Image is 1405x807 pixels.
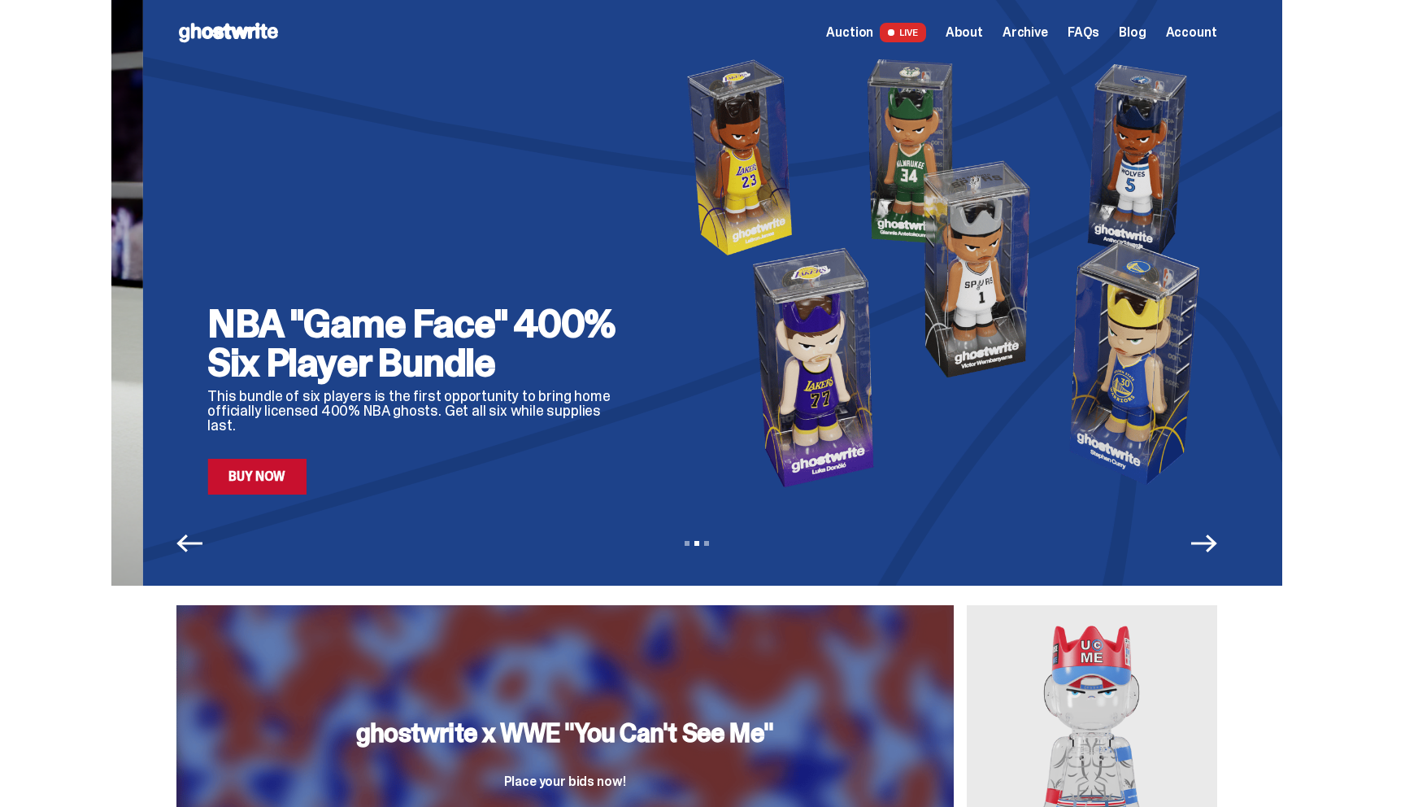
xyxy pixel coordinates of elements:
[1191,530,1217,556] button: Next
[1119,26,1146,39] a: Blog
[826,26,873,39] span: Auction
[207,389,630,433] p: This bundle of six players is the first opportunity to bring home officially licensed 400% NBA gh...
[207,304,630,382] h2: NBA "Game Face" 400% Six Player Bundle
[880,23,926,42] span: LIVE
[176,530,202,556] button: Previous
[946,26,983,39] a: About
[685,541,689,546] button: View slide 1
[1003,26,1048,39] a: Archive
[207,459,307,495] a: Buy Now
[656,50,1248,495] img: NBA "Game Face" 400% Six Player Bundle
[826,23,925,42] a: Auction LIVE
[694,541,699,546] button: View slide 2
[704,541,709,546] button: View slide 3
[1166,26,1217,39] a: Account
[356,775,773,788] p: Place your bids now!
[356,720,773,746] h3: ghostwrite x WWE "You Can't See Me"
[1068,26,1099,39] a: FAQs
